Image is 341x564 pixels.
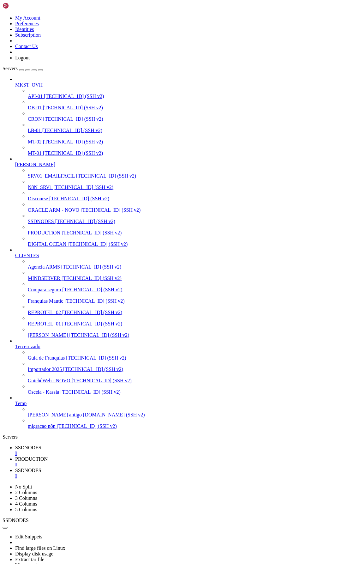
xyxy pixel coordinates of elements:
li: MKST_OVH [15,76,338,156]
span: [TECHNICAL_ID] (SSH v2) [43,105,103,110]
span: Perfeito! Agora entendo melhor. A configuração tem regras específicas importantes. Vamos criar [5,121,242,126]
span: DIGITAL OCEAN [28,241,66,247]
a: Agencia ARMS [TECHNICAL_ID] (SSH v2) [28,264,338,270]
span: ● [3,83,5,88]
a: REPROTEL_01 [TECHNICAL_ID] (SSH v2) [28,321,338,327]
a: [PERSON_NAME] [15,162,338,167]
a:  [15,462,338,468]
li: SRV01_EMAILFACIL [TECHNICAL_ID] (SSH v2) [28,167,338,179]
a: REPROTEL_02 [TECHNICAL_ID] (SSH v2) [28,310,338,315]
x-row: index index.php; [3,169,259,174]
span: Compara seguro [28,287,61,292]
x-row: /var/www/html # tail var/logs/prod-2025-09-23.php [3,207,259,212]
x-row: /var/www/html # tail var/logs/mautic_prod-2025-09-23.php [3,142,259,148]
x-row: | | Driver | Doctrine\DBAL\Driver\PDO\MySQL\Driver | [3,29,259,35]
a: Franquias Mautic [TECHNICAL_ID] (SSH v2) [28,298,338,304]
span: Bash(docker exec mautic5_2xx_com_br nginx -t && docker exec mautic5_2xx_com_br nginx -s reload [8,233,245,239]
span: REPROTEL_01 [28,321,61,326]
span: Migration Namespaces [5,99,56,104]
span: Migrations [5,72,30,77]
span: Public: False [3,148,35,153]
li: PRODUCTION [TECHNICAL_ID] (SSH v2) [28,224,338,236]
span: Título: Executar tarefa cron direto do navegador [3,212,124,217]
span: Link: [URL][DOMAIN_NAME] [3,137,63,142]
span: [TECHNICAL_ID] (SSH v2) [62,276,122,281]
x-row: #2 /var/www/html/vendor/symfony/framework-bundle/Console/Application.php(82): Symfony\Component\C... [3,185,259,191]
span: Osceia - Kassia [28,389,59,395]
x-row: set_real_ip_from [URL]; [3,180,259,185]
x-row: doctrine:migrations:version Manually add and delete migration versions from the version table.. (... [3,158,259,164]
span: Raw URL: [URL][DOMAIN_NAME] [3,196,71,201]
x-row: | | Current | | [3,51,259,56]
li: Temp [15,395,338,429]
x-row: -------------------------------------------------- [3,153,259,158]
x-row: #3 /var/www/html/vendor/symfony/console/Application.php(171): Symfony\Bundle\FrameworkBundle\Cons... [3,191,259,196]
span: Mautic\Migrations\Version20240725105507 [86,45,184,51]
span: Bash(docker cp /tmp/mautic_slim/default-mautic.conf mautic5_2xx_com_br:/etc/nginx/conf.d/defau [8,212,245,217]
span: ORACLE ARM - NOVO [28,207,79,213]
span: Título: Roteiro para instalação de Mautic (com docker) utilizando o Debian [3,239,189,244]
span: DB-01 [28,105,42,110]
span: [PERSON_NAME] [15,162,55,167]
a: PRODUCTION [15,456,338,468]
span: Public: False [3,228,35,233]
span: [TECHNICAL_ID] (SSH v2) [72,378,132,383]
li: Osceia - Kassia [TECHNICAL_ID] (SSH v2) [28,384,338,395]
a: SSDNODES [TECHNICAL_ID] (SSH v2) [28,219,338,224]
a: Servers [3,66,43,71]
span: Raw URL: [URL][DOMAIN_NAME] [3,88,71,94]
span: Agencia ARMS [28,264,60,270]
span: LB-01 [28,128,41,133]
span: [TECHNICAL_ID] (SSH v2) [42,128,102,133]
span: Raw URL: [URL][DOMAIN_NAME] [3,83,71,88]
x-row: -------------------------------------------------- [3,99,259,105]
a: Compara seguro [TECHNICAL_ID] (SSH v2) [28,287,338,293]
x-row: c precisa: [3,88,259,94]
x-row: ) [3,239,259,244]
a: 4 Columns [15,501,37,506]
x-row: /var/www/html # php bin/console cache:clear -cddddddddddddddddddddddddddddddddddddddddddddddddddd... [3,121,259,126]
x-row: /var/www/html # cd var/logs/^C [3,110,259,115]
x-row: ne:mapping\n doctrine:migrations\n doctrine:query\n doctrine:schema at /var/www/html/vendor/symfo... [3,233,259,239]
a: No Split [15,484,32,489]
span: Agora vamos aplicar essa configuração melhorada: [5,201,126,206]
a: Display disk usage [15,551,53,556]
a: Guia de Franquias [TECHNICAL_ID] (SSH v2) [28,355,338,361]
span: [TECHNICAL_ID] (SSH v2) [63,367,123,372]
a: N8N_SRV1 [TECHNICAL_ID] (SSH v2) [28,185,338,190]
x-row: | | Table Name | migrations | [3,13,259,19]
a: [PERSON_NAME] antigo [DOMAIN_NAME] (SSH v2) [28,412,338,418]
li: GuichêWeb - NOVO [TECHNICAL_ID] (SSH v2) [28,372,338,384]
x-row: +----------------------+----------------------+--------------------------------------------------... [3,105,259,110]
span: [PERSON_NAME] [28,332,68,338]
span: Mautic\Migrations\Versionzz20230929183000 [121,62,225,67]
span: ● [3,212,5,217]
a: Subscription [15,32,41,38]
span: PRODUCTION [28,230,60,235]
a: SSDNODES [15,445,338,456]
span: [TECHNICAL_ID] (SSH v2) [61,389,121,395]
span: Título: Como rodar o Mautic 3 no Container [3,45,109,51]
span: [TECHNICAL_ID] (SSH v2) [61,264,121,270]
span: [TECHNICAL_ID] (SSH v2) [66,355,126,361]
span: Public: False [3,94,35,99]
span: Discourse [28,196,48,201]
x-row: |------------------------------------------------------------------------------------------------... [3,94,259,99]
span: [TECHNICAL_ID] (SSH v2) [55,219,115,224]
span: Public: False [3,3,35,8]
span: Storage [5,8,23,13]
x-row: nginx: configuration file /etc/nginx/nginx.conf test is successful [3,250,259,255]
x-row: ations doctrine:query doctrine:schema" {"exception":"[object] (Symfony\\Component\\Console\\Excep... [3,223,259,228]
x-row: doctrine:migrations:up-to-date Tells you if your schema is up-to-date. [3,153,259,158]
li: CRON [TECHNICAL_ID] (SSH v2) [28,111,338,122]
span: MINDSERVER [28,276,60,281]
li: REPROTEL_02 [TECHNICAL_ID] (SSH v2) [28,304,338,315]
span: 86 lines to ../../tmp/mautic_slim/default-mautic.conf [25,142,159,147]
li: Terceirizado [15,338,338,395]
span: (No content) [7,223,37,228]
x-row: -------------------------------------------------- [3,67,259,72]
span: Bash(docker exec mautic5_2xx_com_br sh -c "rm -rf /var/www/html/var/cache/* && php81 bin/conso [8,3,245,8]
x-row: | | Column Name | version | [3,19,259,24]
span: SSDNODES [15,468,41,473]
x-row: |------------------------------------------------------------------------------------------------... [3,40,259,45]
